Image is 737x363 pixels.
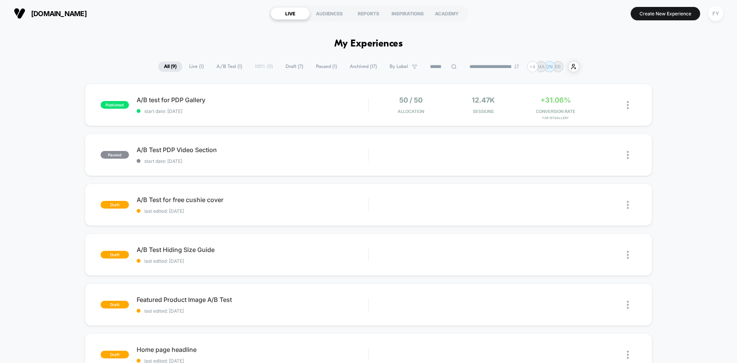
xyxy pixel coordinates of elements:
img: close [627,101,629,109]
button: Create New Experience [631,7,700,20]
div: REPORTS [349,7,388,20]
div: LIVE [271,7,310,20]
p: MA [537,64,545,70]
span: draft [101,301,129,308]
span: 12.47k [472,96,495,104]
p: DN [546,64,553,70]
img: end [514,64,519,69]
img: close [627,301,629,309]
span: [DOMAIN_NAME] [31,10,87,18]
div: FY [708,6,723,21]
span: Home page headline [137,346,368,353]
span: CONVERSION RATE [521,109,590,114]
span: published [101,101,129,109]
span: A/B Test ( 1 ) [211,61,248,72]
span: Draft ( 7 ) [280,61,309,72]
span: A/B Test PDP Video Section [137,146,368,154]
span: paused [101,151,129,159]
span: draft [101,251,129,259]
span: A/B Test for free cushie cover [137,196,368,204]
div: + 4 [527,61,538,72]
span: 50 / 50 [399,96,423,104]
button: [DOMAIN_NAME] [12,7,89,20]
span: All ( 9 ) [158,61,182,72]
img: close [627,251,629,259]
span: last edited: [DATE] [137,258,368,264]
div: AUDIENCES [310,7,349,20]
span: Paused ( 1 ) [310,61,343,72]
div: INSPIRATIONS [388,7,427,20]
span: By Label [390,64,408,70]
span: Featured Product Image A/B Test [137,296,368,303]
img: close [627,351,629,359]
span: Sessions [449,109,518,114]
span: start date: [DATE] [137,158,368,164]
span: last edited: [DATE] [137,308,368,314]
span: A/B test for PDP Gallery [137,96,368,104]
span: Live ( 1 ) [183,61,210,72]
div: ACADEMY [427,7,466,20]
button: FY [706,6,725,22]
img: close [627,151,629,159]
h1: My Experiences [334,38,403,50]
span: +31.06% [540,96,571,104]
span: draft [101,351,129,358]
span: last edited: [DATE] [137,208,368,214]
img: Visually logo [14,8,25,19]
span: for 1stGallery [521,116,590,120]
span: draft [101,201,129,209]
p: RR [555,64,561,70]
span: Allocation [398,109,424,114]
img: close [627,201,629,209]
span: A/B Test Hiding Size Guide [137,246,368,254]
span: start date: [DATE] [137,108,368,114]
span: Archived ( 17 ) [344,61,383,72]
